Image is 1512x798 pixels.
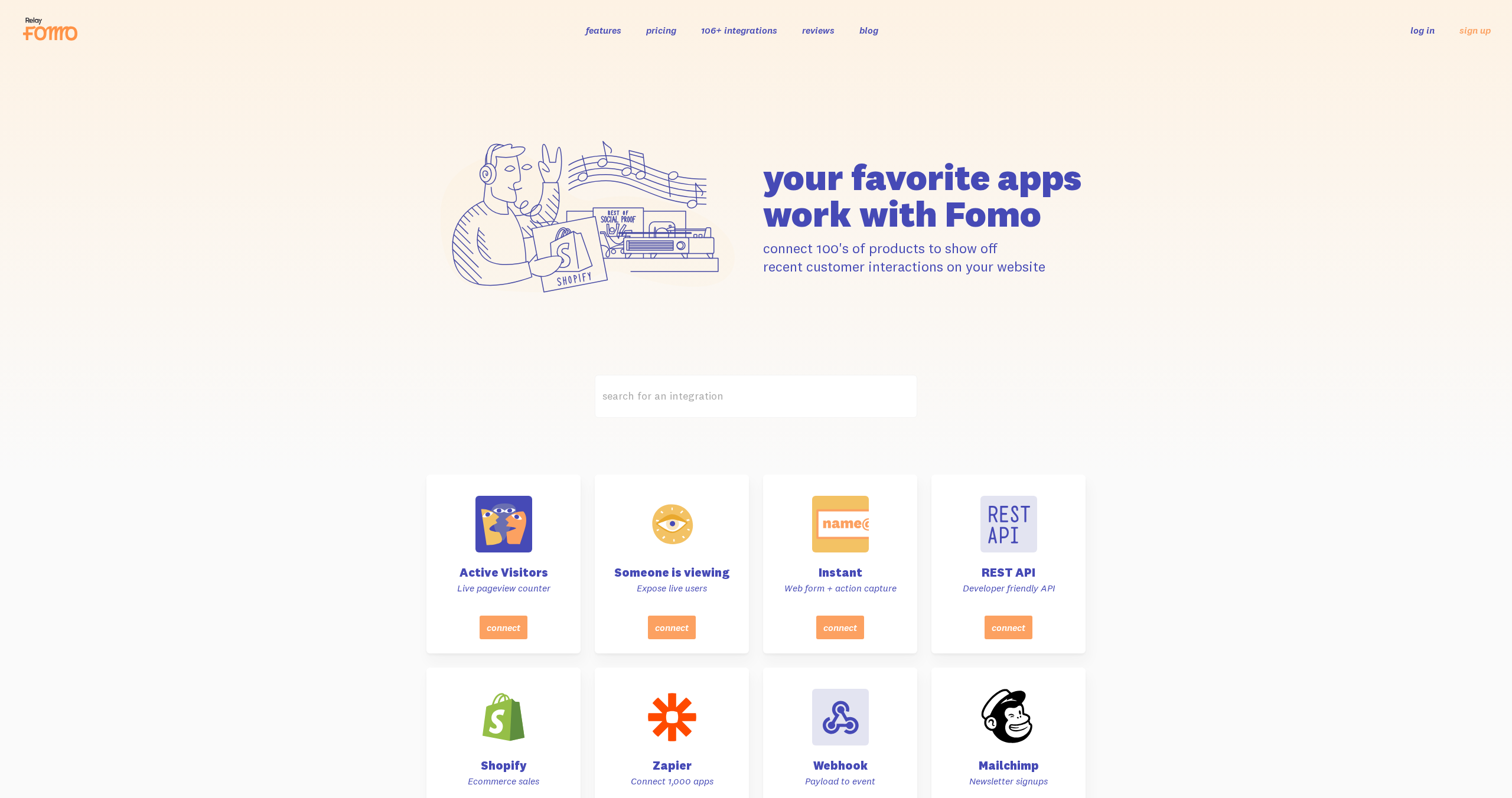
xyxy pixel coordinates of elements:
a: 106+ integrations [701,24,777,36]
a: features [586,24,621,36]
button: connect [816,616,864,639]
p: connect 100's of products to show off recent customer interactions on your website [763,239,1086,276]
p: Payload to event [777,775,903,787]
p: Web form + action capture [777,582,903,594]
h4: Someone is viewing [609,567,735,578]
a: sign up [1459,24,1491,37]
a: blog [859,24,878,36]
p: Developer friendly API [946,582,1071,594]
a: Active Visitors Live pageview counter connect [426,475,581,653]
a: Someone is viewing Expose live users connect [595,475,749,653]
button: connect [985,616,1032,639]
a: REST API Developer friendly API connect [931,475,1086,653]
label: search for an integration [595,375,917,418]
h4: Zapier [609,760,735,771]
h4: Instant [777,567,903,578]
p: Live pageview counter [441,582,566,594]
p: Expose live users [609,582,735,594]
h4: Shopify [441,760,566,771]
a: Instant Web form + action capture connect [763,475,917,653]
h4: Webhook [777,760,903,771]
button: connect [480,616,527,639]
p: Ecommerce sales [441,775,566,787]
h4: Mailchimp [946,760,1071,771]
button: connect [648,616,696,639]
h1: your favorite apps work with Fomo [763,159,1086,232]
a: log in [1410,24,1435,36]
a: reviews [802,24,835,36]
h4: REST API [946,567,1071,578]
h4: Active Visitors [441,567,566,578]
a: pricing [646,24,676,36]
p: Connect 1,000 apps [609,775,735,787]
p: Newsletter signups [946,775,1071,787]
